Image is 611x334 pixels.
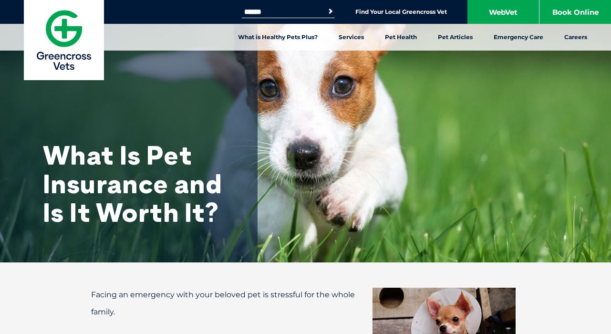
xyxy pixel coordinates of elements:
a: Services [328,24,374,51]
a: What is Healthy Pets Plus? [228,24,328,51]
a: Find Your Local Greencross Vet [355,8,447,16]
a: Pet Health [374,24,427,51]
h1: What Is Pet Insurance and Is It Worth It? [43,141,234,227]
button: Search [326,7,335,16]
a: Pet Articles [427,24,483,51]
a: Careers [554,24,598,51]
a: Emergency Care [483,24,554,51]
span: Facing an emergency with your beloved pet is stressful for the whole family. [91,290,355,316]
